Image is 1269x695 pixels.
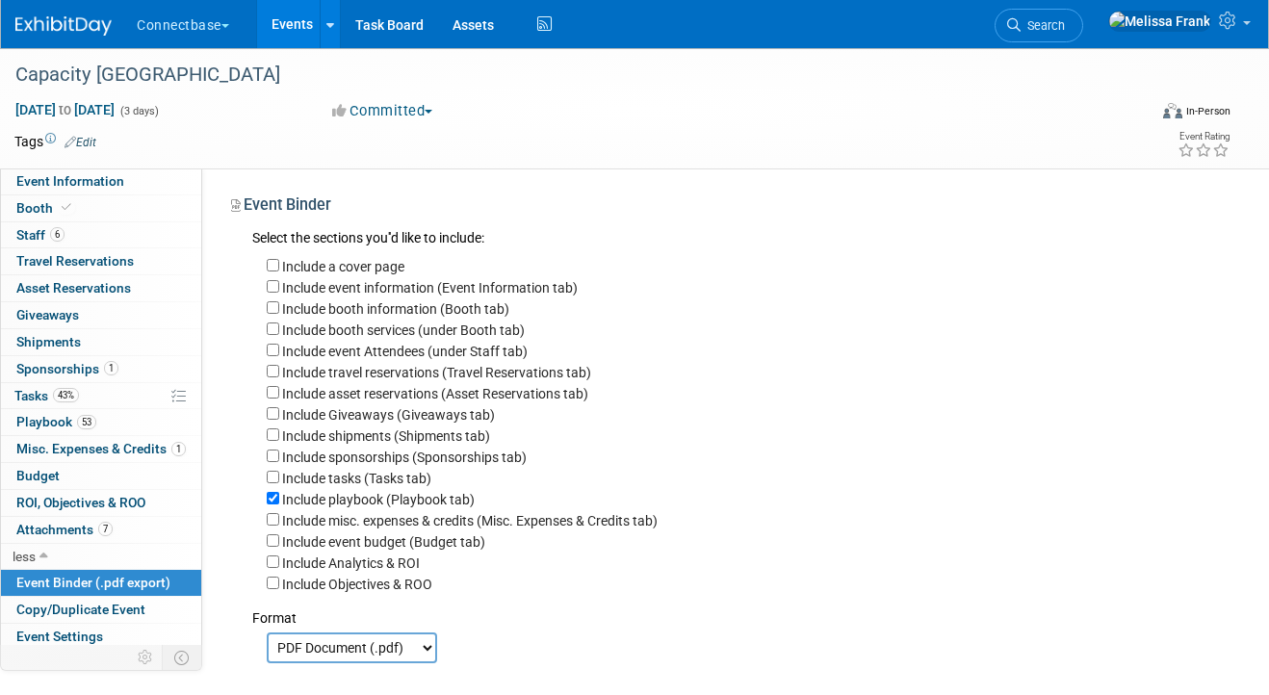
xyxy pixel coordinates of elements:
[1,356,201,382] a: Sponsorships1
[16,280,131,296] span: Asset Reservations
[1,544,201,570] a: less
[98,522,113,536] span: 7
[1,168,201,194] a: Event Information
[995,9,1083,42] a: Search
[163,645,202,670] td: Toggle Event Tabs
[1,597,201,623] a: Copy/Duplicate Event
[14,101,116,118] span: [DATE] [DATE]
[282,450,527,465] label: Include sponsorships (Sponsorships tab)
[325,101,440,121] button: Committed
[50,227,65,242] span: 6
[16,629,103,644] span: Event Settings
[129,645,163,670] td: Personalize Event Tab Strip
[16,441,186,456] span: Misc. Expenses & Credits
[252,594,1216,628] div: Format
[53,388,79,402] span: 43%
[1178,132,1230,142] div: Event Rating
[171,442,186,456] span: 1
[282,365,591,380] label: Include travel reservations (Travel Reservations tab)
[1,409,201,435] a: Playbook53
[77,415,96,429] span: 53
[1,463,201,489] a: Budget
[1,436,201,462] a: Misc. Expenses & Credits1
[282,471,431,486] label: Include tasks (Tasks tab)
[1,222,201,248] a: Staff6
[13,549,36,564] span: less
[1,275,201,301] a: Asset Reservations
[282,513,658,528] label: Include misc. expenses & credits (Misc. Expenses & Credits tab)
[16,173,124,189] span: Event Information
[14,388,79,403] span: Tasks
[1108,11,1211,32] img: Melissa Frank
[118,105,159,117] span: (3 days)
[16,414,96,429] span: Playbook
[1052,100,1231,129] div: Event Format
[16,253,134,269] span: Travel Reservations
[1,329,201,355] a: Shipments
[1185,104,1230,118] div: In-Person
[231,194,1216,222] div: Event Binder
[16,361,118,376] span: Sponsorships
[16,307,79,322] span: Giveaways
[1,195,201,221] a: Booth
[16,602,145,617] span: Copy/Duplicate Event
[56,102,74,117] span: to
[282,386,588,401] label: Include asset reservations (Asset Reservations tab)
[1021,18,1065,33] span: Search
[16,468,60,483] span: Budget
[282,492,475,507] label: Include playbook (Playbook tab)
[16,495,145,510] span: ROI, Objectives & ROO
[282,428,490,444] label: Include shipments (Shipments tab)
[282,344,528,359] label: Include event Attendees (under Staff tab)
[1,490,201,516] a: ROI, Objectives & ROO
[104,361,118,375] span: 1
[282,322,525,338] label: Include booth services (under Booth tab)
[16,227,65,243] span: Staff
[282,577,432,592] label: Include Objectives & ROO
[14,132,96,151] td: Tags
[1,302,201,328] a: Giveaways
[9,58,1127,92] div: Capacity [GEOGRAPHIC_DATA]
[252,228,1216,250] div: Select the sections you''d like to include:
[16,200,75,216] span: Booth
[1163,103,1182,118] img: Format-Inperson.png
[1,383,201,409] a: Tasks43%
[282,555,420,571] label: Include Analytics & ROI
[15,16,112,36] img: ExhibitDay
[282,534,485,550] label: Include event budget (Budget tab)
[1,517,201,543] a: Attachments7
[1,248,201,274] a: Travel Reservations
[282,301,509,317] label: Include booth information (Booth tab)
[16,575,170,590] span: Event Binder (.pdf export)
[1,570,201,596] a: Event Binder (.pdf export)
[282,259,404,274] label: Include a cover page
[65,136,96,149] a: Edit
[282,280,578,296] label: Include event information (Event Information tab)
[282,407,495,423] label: Include Giveaways (Giveaways tab)
[16,334,81,349] span: Shipments
[62,202,71,213] i: Booth reservation complete
[1,624,201,650] a: Event Settings
[16,522,113,537] span: Attachments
